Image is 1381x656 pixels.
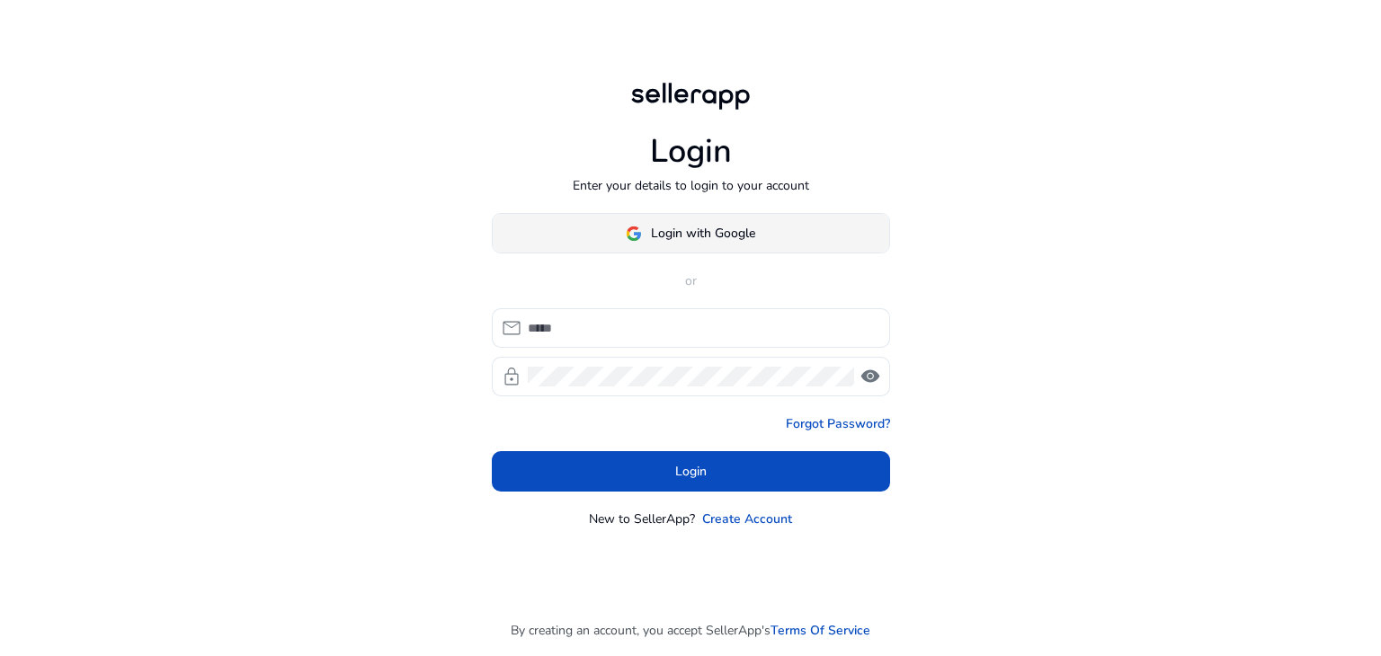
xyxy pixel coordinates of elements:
[860,366,881,387] span: visibility
[675,462,707,481] span: Login
[589,510,695,528] p: New to SellerApp?
[492,213,890,253] button: Login with Google
[786,414,890,433] a: Forgot Password?
[492,451,890,492] button: Login
[626,226,642,242] img: google-logo.svg
[650,132,732,171] h1: Login
[771,621,870,640] a: Terms Of Service
[501,366,522,387] span: lock
[651,224,755,243] span: Login with Google
[702,510,792,528] a: Create Account
[573,176,809,195] p: Enter your details to login to your account
[501,317,522,339] span: mail
[492,271,890,290] p: or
